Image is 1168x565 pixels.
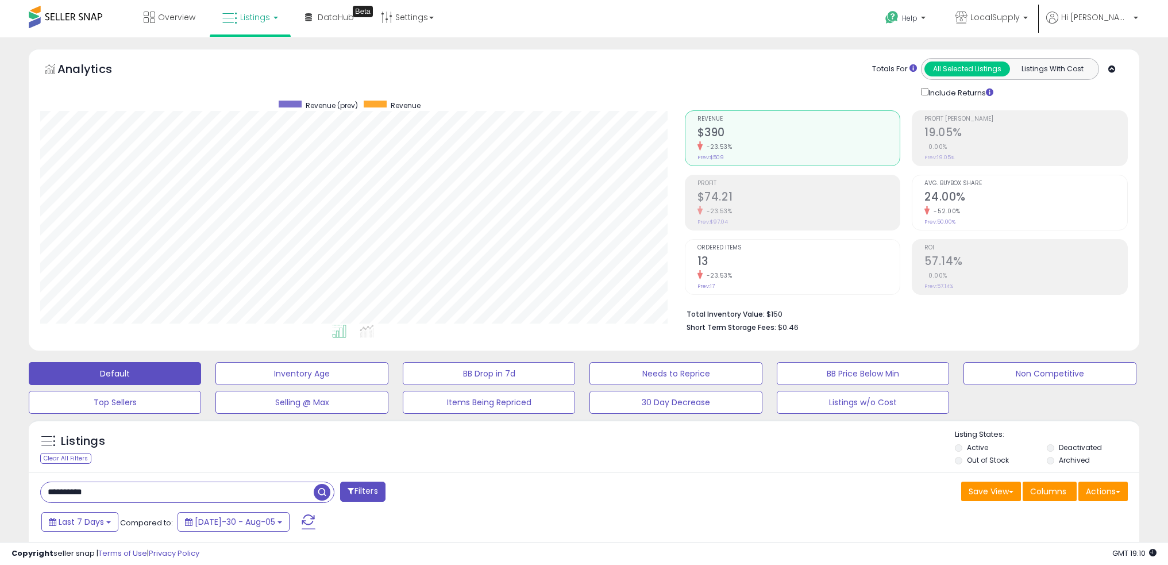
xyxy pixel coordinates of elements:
button: Top Sellers [29,391,201,414]
small: Prev: 17 [697,283,715,290]
button: Default [29,362,201,385]
button: All Selected Listings [924,62,1010,76]
small: -23.53% [703,271,733,280]
span: Listings [240,11,270,23]
label: Archived [1059,455,1090,465]
span: Profit [PERSON_NAME] [924,116,1127,122]
button: Actions [1078,482,1128,501]
button: Save View [961,482,1021,501]
span: Revenue (prev) [306,101,358,110]
h2: 57.14% [924,255,1127,270]
div: Totals For [872,64,917,75]
span: Profit [697,180,900,187]
span: Revenue [391,101,421,110]
span: Compared to: [120,517,173,528]
span: Overview [158,11,195,23]
span: Hi [PERSON_NAME] [1061,11,1130,23]
span: 2025-08-14 19:10 GMT [1112,548,1157,559]
h5: Listings [61,433,105,449]
h2: 24.00% [924,190,1127,206]
button: Selling @ Max [215,391,388,414]
button: BB Price Below Min [777,362,949,385]
h5: Analytics [57,61,134,80]
small: Prev: 19.05% [924,154,954,161]
label: Out of Stock [967,455,1009,465]
span: [DATE]-30 - Aug-05 [195,516,275,528]
button: Last 7 Days [41,512,118,532]
button: Items Being Repriced [403,391,575,414]
small: 0.00% [924,143,947,151]
button: Filters [340,482,385,502]
span: Last 7 Days [59,516,104,528]
a: Hi [PERSON_NAME] [1046,11,1138,37]
button: Inventory Age [215,362,388,385]
span: Revenue [697,116,900,122]
small: Prev: $509 [697,154,724,161]
span: Avg. Buybox Share [924,180,1127,187]
strong: Copyright [11,548,53,559]
button: 30 Day Decrease [589,391,762,414]
div: Tooltip anchor [353,6,373,17]
button: Non Competitive [963,362,1136,385]
button: Columns [1023,482,1077,501]
button: Listings w/o Cost [777,391,949,414]
b: Total Inventory Value: [687,309,765,319]
span: Columns [1030,486,1066,497]
a: Privacy Policy [149,548,199,559]
span: $0.46 [778,322,799,333]
button: Needs to Reprice [589,362,762,385]
div: seller snap | | [11,548,199,559]
label: Active [967,443,988,452]
h2: $390 [697,126,900,141]
h2: 19.05% [924,126,1127,141]
span: DataHub [318,11,354,23]
small: Prev: 50.00% [924,218,955,225]
div: Clear All Filters [40,453,91,464]
a: Terms of Use [98,548,147,559]
small: -52.00% [930,207,961,216]
button: BB Drop in 7d [403,362,575,385]
li: $150 [687,306,1119,320]
small: Prev: 57.14% [924,283,953,290]
h2: $74.21 [697,190,900,206]
i: Get Help [885,10,899,25]
a: Help [876,2,937,37]
span: Ordered Items [697,245,900,251]
small: Prev: $97.04 [697,218,728,225]
small: -23.53% [703,143,733,151]
p: Listing States: [955,429,1139,440]
button: Listings With Cost [1009,62,1095,76]
h2: 13 [697,255,900,270]
span: LocalSupply [970,11,1020,23]
small: -23.53% [703,207,733,216]
span: ROI [924,245,1127,251]
span: Help [902,13,918,23]
button: [DATE]-30 - Aug-05 [178,512,290,532]
label: Deactivated [1059,443,1102,452]
b: Short Term Storage Fees: [687,322,776,332]
div: Include Returns [912,86,1007,99]
small: 0.00% [924,271,947,280]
